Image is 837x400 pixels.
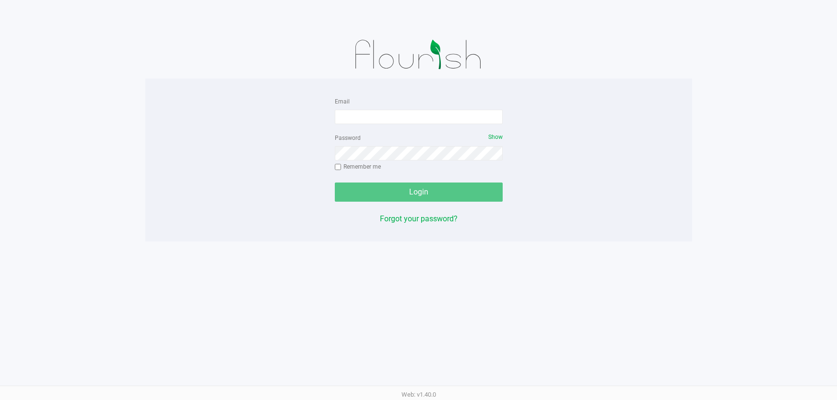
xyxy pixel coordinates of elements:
[335,164,342,171] input: Remember me
[335,134,361,142] label: Password
[401,391,436,398] span: Web: v1.40.0
[488,134,503,140] span: Show
[380,213,458,225] button: Forgot your password?
[335,162,381,171] label: Remember me
[335,97,350,106] label: Email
